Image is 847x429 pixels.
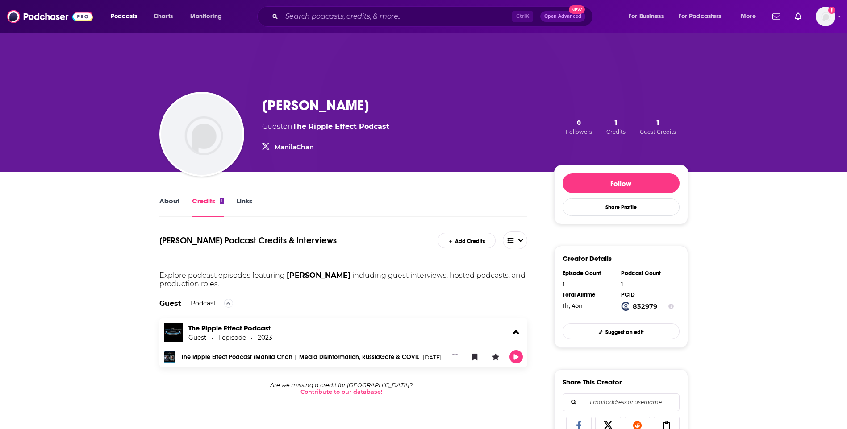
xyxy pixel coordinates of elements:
[621,302,630,311] img: Podchaser Creator ID logo
[282,9,512,24] input: Search podcasts, credits, & more...
[563,254,612,263] h3: Creator Details
[570,394,672,411] input: Email address or username...
[275,143,314,151] a: ManilaChan
[563,198,680,216] button: Share Profile
[190,10,222,23] span: Monitoring
[187,299,216,307] div: 1 Podcast
[563,291,615,298] div: Total Airtime
[164,351,175,363] img: The Ripple Effect Podcast (Manila Chan | Media Disinformation, RussiaGate & COVID)
[111,10,137,23] span: Podcasts
[148,9,178,24] a: Charts
[438,233,495,248] a: Add Credits
[188,334,272,341] div: Guest 1 episode 2023
[816,7,835,26] img: User Profile
[104,9,149,24] button: open menu
[181,354,420,360] a: The Ripple Effect Podcast (Manila Chan | Media Disinformation, RussiaGate & COVID)
[621,280,674,288] div: 1
[606,128,626,135] span: Credits
[673,9,734,24] button: open menu
[262,122,283,131] span: Guest
[629,10,664,23] span: For Business
[161,94,242,175] img: Manila Chan
[287,271,350,280] span: [PERSON_NAME]
[540,11,585,22] button: Open AdvancedNew
[622,9,675,24] button: open menu
[184,9,234,24] button: open menu
[577,118,581,127] span: 0
[828,7,835,14] svg: Add a profile image
[604,118,628,136] button: 1Credits
[159,231,421,249] h1: Manila Chan's Podcast Credits & Interviews
[563,118,595,136] button: 0Followers
[621,291,674,298] div: PCID
[563,393,680,411] div: Search followers
[791,9,805,24] a: Show notifications dropdown
[656,118,660,127] span: 1
[734,9,767,24] button: open menu
[270,382,413,388] p: Are we missing a credit for [GEOGRAPHIC_DATA]?
[563,302,585,309] span: 1 hour, 45 minutes, 51 seconds
[816,7,835,26] button: Show profile menu
[300,388,383,395] a: Contribute to our database!
[449,350,461,359] button: Show More Button
[159,197,179,217] a: About
[563,270,615,277] div: Episode Count
[192,197,224,217] a: Credits1
[614,118,618,127] span: 1
[164,323,183,342] img: The Ripple Effect Podcast
[283,122,389,131] span: on
[633,302,657,310] strong: 832979
[423,354,442,360] span: [DATE]
[154,10,173,23] span: Charts
[159,299,181,308] h2: Guest
[509,350,523,363] button: Play
[503,231,528,249] button: open menu
[468,350,482,363] button: Bookmark Episode
[640,128,676,135] span: Guest Credits
[679,10,722,23] span: For Podcasters
[741,10,756,23] span: More
[266,6,601,27] div: Search podcasts, credits, & more...
[237,197,252,217] a: Links
[159,288,528,318] div: The Guest is an outside party who makes an on-air appearance on an episode, often as a participan...
[569,5,585,14] span: New
[816,7,835,26] span: Logged in as SkyHorsePub35
[566,128,592,135] span: Followers
[188,324,271,332] a: The Ripple Effect Podcast
[7,8,93,25] img: Podchaser - Follow, Share and Rate Podcasts
[292,122,389,131] a: The Ripple Effect Podcast
[159,271,528,288] p: Explore podcast episodes featuring including guest interviews, hosted podcasts, and production ro...
[262,97,369,114] h3: [PERSON_NAME]
[489,350,502,363] button: Leave a Rating
[668,302,674,311] button: Show Info
[621,270,674,277] div: Podcast Count
[563,323,680,339] a: Suggest an edit
[544,14,581,19] span: Open Advanced
[563,280,615,288] div: 1
[220,198,224,204] div: 1
[563,378,622,386] h3: Share This Creator
[563,173,680,193] button: Follow
[769,9,784,24] a: Show notifications dropdown
[637,118,679,136] button: 1Guest Credits
[512,11,533,22] span: Ctrl K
